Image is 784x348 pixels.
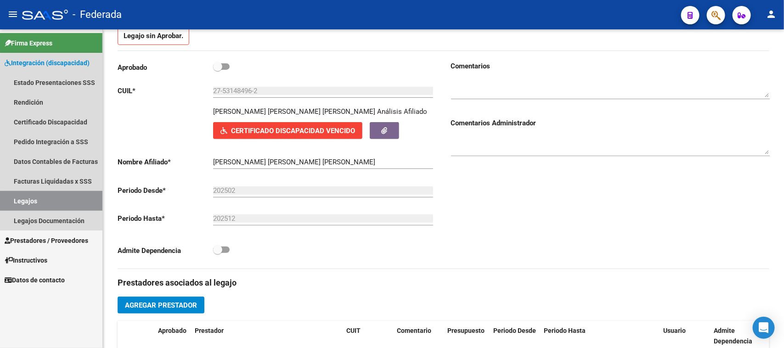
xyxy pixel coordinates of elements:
[377,107,427,117] div: Análisis Afiliado
[213,122,362,139] button: Certificado Discapacidad Vencido
[663,327,686,334] span: Usuario
[118,157,213,167] p: Nombre Afiliado
[125,301,197,309] span: Agregar Prestador
[118,62,213,73] p: Aprobado
[5,275,65,285] span: Datos de contacto
[7,9,18,20] mat-icon: menu
[73,5,122,25] span: - Federada
[714,327,752,345] span: Admite Dependencia
[118,86,213,96] p: CUIL
[346,327,361,334] span: CUIT
[766,9,777,20] mat-icon: person
[451,61,770,71] h3: Comentarios
[493,327,536,334] span: Periodo Desde
[451,118,770,128] h3: Comentarios Administrador
[397,327,431,334] span: Comentario
[5,58,90,68] span: Integración (discapacidad)
[5,236,88,246] span: Prestadores / Proveedores
[544,327,586,334] span: Periodo Hasta
[753,317,775,339] div: Open Intercom Messenger
[447,327,485,334] span: Presupuesto
[118,297,204,314] button: Agregar Prestador
[5,255,47,265] span: Instructivos
[118,185,213,196] p: Periodo Desde
[213,107,375,117] p: [PERSON_NAME] [PERSON_NAME] [PERSON_NAME]
[195,327,224,334] span: Prestador
[231,127,355,135] span: Certificado Discapacidad Vencido
[118,246,213,256] p: Admite Dependencia
[118,276,769,289] h3: Prestadores asociados al legajo
[118,28,189,45] p: Legajo sin Aprobar.
[158,327,186,334] span: Aprobado
[118,213,213,224] p: Periodo Hasta
[5,38,52,48] span: Firma Express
